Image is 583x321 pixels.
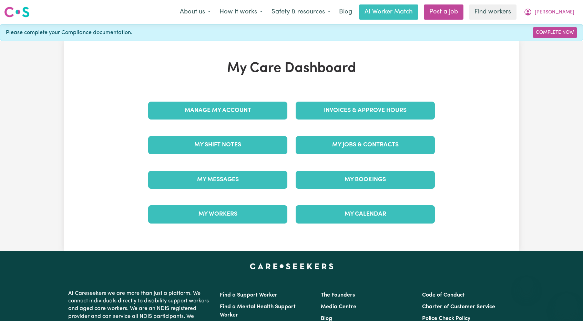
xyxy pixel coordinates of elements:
button: My Account [519,5,579,19]
a: Find a Support Worker [220,292,277,298]
span: [PERSON_NAME] [535,9,574,16]
a: My Calendar [296,205,435,223]
button: About us [175,5,215,19]
a: Charter of Customer Service [422,304,495,310]
h1: My Care Dashboard [144,60,439,77]
button: Safety & resources [267,5,335,19]
a: My Bookings [296,171,435,189]
iframe: Button to launch messaging window [555,293,577,315]
span: Please complete your Compliance documentation. [6,29,132,37]
a: My Jobs & Contracts [296,136,435,154]
a: Careseekers home page [250,263,334,269]
a: Manage My Account [148,102,287,120]
a: My Shift Notes [148,136,287,154]
a: Post a job [424,4,463,20]
a: Blog [335,4,356,20]
a: My Messages [148,171,287,189]
a: My Workers [148,205,287,223]
a: Careseekers logo [4,4,30,20]
a: Invoices & Approve Hours [296,102,435,120]
a: Find a Mental Health Support Worker [220,304,296,318]
a: The Founders [321,292,355,298]
iframe: Close message [520,277,533,291]
a: Find workers [469,4,516,20]
a: Code of Conduct [422,292,465,298]
a: Media Centre [321,304,356,310]
img: Careseekers logo [4,6,30,18]
button: How it works [215,5,267,19]
a: Complete Now [533,27,577,38]
a: AI Worker Match [359,4,418,20]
